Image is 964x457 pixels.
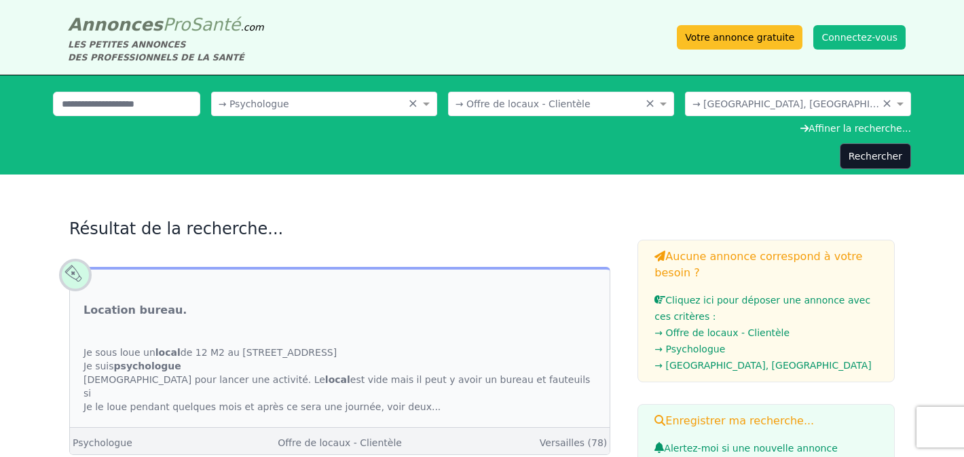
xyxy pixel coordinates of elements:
strong: local [155,347,181,358]
div: Affiner la recherche... [53,122,911,135]
a: Cliquez ici pour déposer une annonce avec ces critères :→ Offre de locaux - Clientèle→ Psychologu... [654,295,878,373]
a: AnnoncesProSanté.com [68,14,264,35]
strong: psychologue [114,361,181,371]
span: .com [240,22,263,33]
a: Votre annonce gratuite [677,25,802,50]
span: Clear all [408,97,420,111]
span: Clear all [882,97,893,111]
button: Connectez-vous [813,25,906,50]
span: Annonces [68,14,163,35]
strong: local [325,374,350,385]
li: → [GEOGRAPHIC_DATA], [GEOGRAPHIC_DATA] [654,357,878,373]
h3: Enregistrer ma recherche... [654,413,878,429]
span: Pro [163,14,191,35]
a: Versailles (78) [540,437,608,448]
a: Psychologue [73,437,132,448]
span: Santé [190,14,240,35]
h3: Aucune annonce correspond à votre besoin ? [654,249,878,281]
h2: Résultat de la recherche... [69,218,610,240]
div: LES PETITES ANNONCES DES PROFESSIONNELS DE LA SANTÉ [68,38,264,64]
a: Location bureau. [84,302,187,318]
li: → Psychologue [654,341,878,357]
li: → Offre de locaux - Clientèle [654,325,878,341]
div: Je sous loue un de 12 M2 au [STREET_ADDRESS] Je suis [DEMOGRAPHIC_DATA] pour lancer une activité.... [70,332,610,427]
span: Clear all [645,97,656,111]
a: Offre de locaux - Clientèle [278,437,402,448]
button: Rechercher [840,143,911,169]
